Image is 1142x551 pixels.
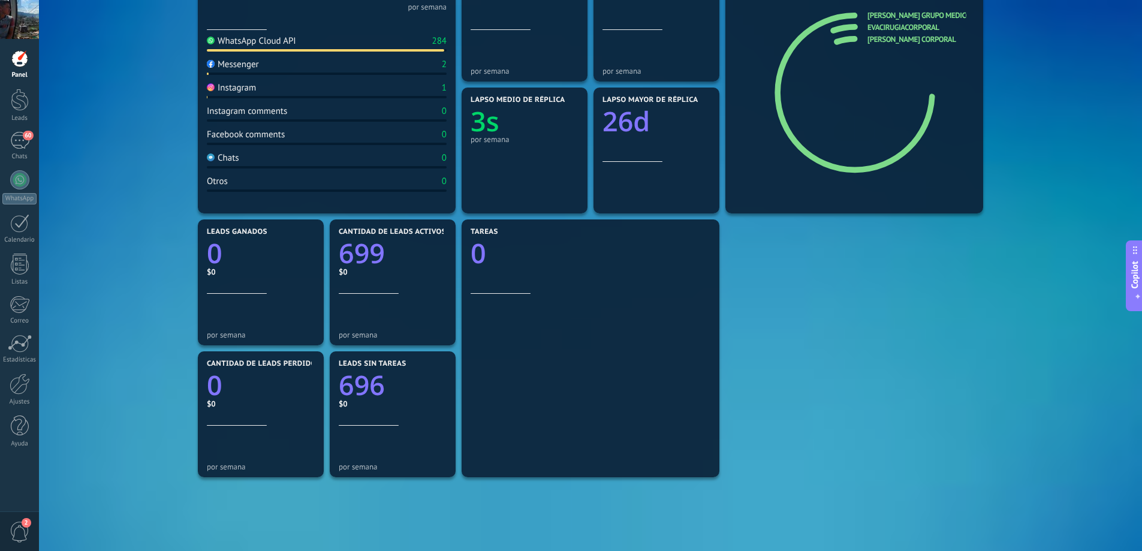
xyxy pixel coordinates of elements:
div: 2 [442,59,447,70]
div: Ayuda [2,440,37,448]
div: 0 [442,176,447,187]
text: 26d [602,103,650,140]
a: [PERSON_NAME] Grupo Medico [867,10,971,20]
div: Estadísticas [2,356,37,364]
div: WhatsApp [2,193,37,204]
text: 0 [471,235,486,272]
span: Leads ganados [207,228,267,236]
div: por semana [339,462,447,471]
div: Chats [2,153,37,161]
div: por semana [602,67,710,76]
div: Calendario [2,236,37,244]
a: 699 [339,235,447,272]
div: 1 [442,82,447,94]
img: WhatsApp Cloud API [207,37,215,44]
img: Messenger [207,60,215,68]
div: por semana [207,330,315,339]
span: 2 [22,518,31,528]
div: 0 [442,106,447,117]
a: [PERSON_NAME] corporal [867,34,956,44]
img: Instagram [207,83,215,91]
span: Lapso medio de réplica [471,96,565,104]
text: 0 [207,367,222,404]
div: Correo [2,317,37,325]
div: Chats [207,152,239,164]
span: Tareas [471,228,498,236]
div: Listas [2,278,37,286]
div: $0 [207,399,315,409]
text: 0 [207,235,222,272]
span: Cantidad de leads perdidos [207,360,321,368]
div: 284 [432,35,447,47]
div: por semana [339,330,447,339]
a: 26d [602,103,710,140]
span: Lapso mayor de réplica [602,96,698,104]
span: Cantidad de leads activos [339,228,446,236]
div: WhatsApp Cloud API [207,35,296,47]
div: Instagram comments [207,106,287,117]
div: 0 [442,152,447,164]
a: 0 [207,367,315,404]
div: por semana [207,462,315,471]
a: 0 [207,235,315,272]
a: evacirugiacorporal [867,22,939,32]
div: $0 [339,267,447,277]
span: Leads sin tareas [339,360,406,368]
div: $0 [339,399,447,409]
div: por semana [471,67,578,76]
span: 60 [23,131,33,140]
text: 3s [471,103,499,140]
div: 0 [442,129,447,140]
a: 696 [339,367,447,404]
span: Copilot [1129,261,1141,288]
a: 0 [471,235,710,272]
div: Ajustes [2,398,37,406]
div: Facebook comments [207,129,285,140]
text: 699 [339,235,385,272]
div: Otros [207,176,228,187]
div: por semana [471,135,578,144]
div: Messenger [207,59,259,70]
div: Leads [2,115,37,122]
div: Panel [2,71,37,79]
div: por semana [408,4,447,10]
div: $0 [207,267,315,277]
img: Chats [207,153,215,161]
div: Instagram [207,82,256,94]
text: 696 [339,367,385,404]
